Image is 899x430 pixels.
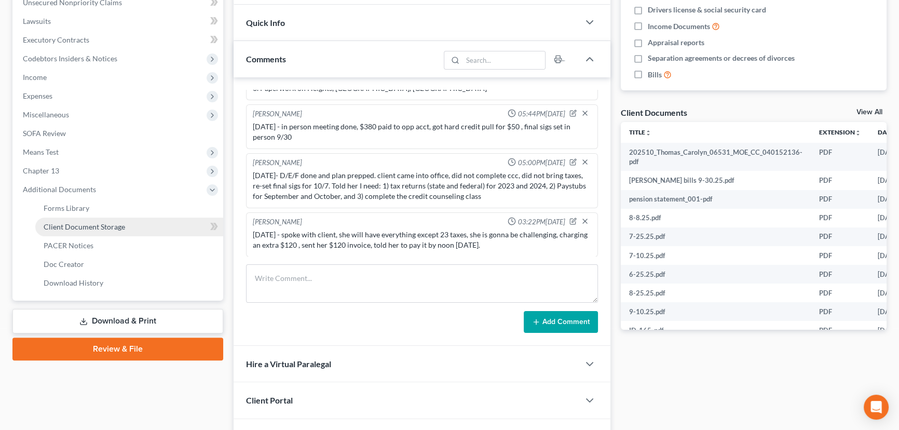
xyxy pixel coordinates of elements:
td: 9-10.25.pdf [621,302,811,321]
span: Appraisal reports [648,37,704,48]
span: Codebtors Insiders & Notices [23,54,117,63]
td: PDF [811,143,869,171]
span: Additional Documents [23,185,96,194]
span: Doc Creator [44,260,84,268]
td: PDF [811,284,869,302]
span: Client Document Storage [44,222,125,231]
span: PACER Notices [44,241,93,250]
span: Chapter 13 [23,166,59,175]
span: 05:00PM[DATE] [518,158,565,168]
td: PDF [811,302,869,321]
td: [PERSON_NAME] bills 9-30.25.pdf [621,171,811,190]
td: ID_165-pdf [621,321,811,340]
span: Client Portal [246,395,293,405]
td: PDF [811,246,869,265]
span: Lawsuits [23,17,51,25]
td: PDF [811,209,869,227]
a: Forms Library [35,199,223,218]
td: pension statement_001-pdf [621,190,811,209]
a: Titleunfold_more [629,128,651,136]
span: Income [23,73,47,82]
div: Open Intercom Messenger [864,395,889,420]
span: Forms Library [44,204,89,212]
td: 8-25.25.pdf [621,284,811,302]
span: SOFA Review [23,129,66,138]
i: unfold_more [855,130,861,136]
a: SOFA Review [15,124,223,143]
div: Client Documents [621,107,687,118]
td: PDF [811,265,869,284]
span: 05:44PM[DATE] [518,109,565,119]
span: Means Test [23,147,59,156]
input: Search... [462,51,545,69]
div: [PERSON_NAME] [253,109,302,119]
td: PDF [811,321,869,340]
td: 202510_Thomas_Carolyn_06531_MOE_CC_040152136-pdf [621,143,811,171]
td: PDF [811,171,869,190]
span: Miscellaneous [23,110,69,119]
td: 7-25.25.pdf [621,227,811,246]
span: Download History [44,278,103,287]
td: 6-25.25.pdf [621,265,811,284]
div: [PERSON_NAME] [253,217,302,227]
span: Drivers license & social security card [648,5,766,15]
span: Bills [648,70,662,80]
a: Download History [35,274,223,292]
div: [DATE]- D/E/F done and plan prepped. client came into office, did not complete ccc, did not bring... [253,170,591,201]
td: PDF [811,190,869,209]
span: Executory Contracts [23,35,89,44]
span: 03:22PM[DATE] [518,217,565,227]
td: 8-8.25.pdf [621,209,811,227]
a: Doc Creator [35,255,223,274]
span: Expenses [23,91,52,100]
i: unfold_more [645,130,651,136]
a: Download & Print [12,309,223,333]
a: Client Document Storage [35,218,223,236]
span: Hire a Virtual Paralegal [246,359,331,369]
span: Quick Info [246,18,285,28]
span: Separation agreements or decrees of divorces [648,53,795,63]
div: [DATE] - spoke with client, she will have everything except 23 taxes, she is gonna be challenging... [253,230,591,250]
a: Review & File [12,338,223,360]
a: View All [856,109,882,116]
a: Extensionunfold_more [819,128,861,136]
td: PDF [811,227,869,246]
span: Income Documents [648,21,710,32]
div: [DATE] - in person meeting done, $380 paid to opp acct, got hard credit pull for $50 , final sigs... [253,122,591,142]
button: Add Comment [524,311,598,333]
a: PACER Notices [35,236,223,255]
a: Executory Contracts [15,31,223,49]
a: Lawsuits [15,12,223,31]
span: Comments [246,54,286,64]
div: [PERSON_NAME] [253,158,302,168]
td: 7-10.25.pdf [621,246,811,265]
